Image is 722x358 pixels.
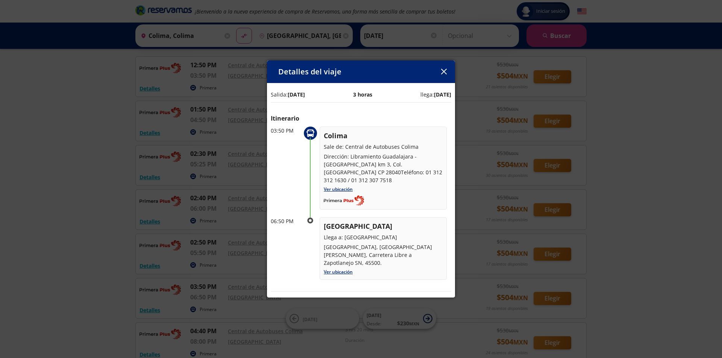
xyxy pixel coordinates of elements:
p: 3 horas [353,91,372,98]
p: Dirección: Libramiento Guadalajara - [GEOGRAPHIC_DATA] km 3, Col. [GEOGRAPHIC_DATA] CP 28040Teléf... [324,153,443,184]
p: Itinerario [271,114,451,123]
p: Llega a: [GEOGRAPHIC_DATA] [324,233,443,241]
p: Colima [324,131,443,141]
p: 06:50 PM [271,217,301,225]
img: Completo_color__1_.png [324,195,364,206]
p: Sale de: Central de Autobuses Colima [324,143,443,151]
b: [DATE] [288,91,305,98]
b: [DATE] [434,91,451,98]
p: Detalles del viaje [278,66,341,77]
p: [GEOGRAPHIC_DATA], [GEOGRAPHIC_DATA][PERSON_NAME], Carretera Libre a Zapotlanejo SN, 45500. [324,243,443,267]
p: 03:50 PM [271,127,301,134]
a: Ver ubicación [324,186,353,192]
p: [GEOGRAPHIC_DATA] [324,221,443,231]
p: llega: [420,91,451,98]
a: Ver ubicación [324,269,353,275]
p: Salida: [271,91,305,98]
